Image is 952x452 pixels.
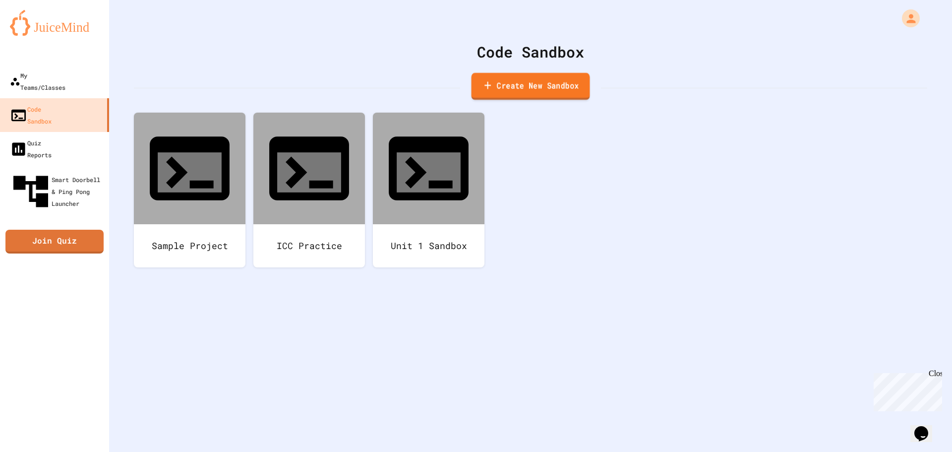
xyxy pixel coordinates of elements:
[4,4,68,63] div: Chat with us now!Close
[373,113,484,267] a: Unit 1 Sandbox
[892,7,922,30] div: My Account
[472,73,590,100] a: Create New Sandbox
[253,113,365,267] a: ICC Practice
[253,224,365,267] div: ICC Practice
[134,224,245,267] div: Sample Project
[10,69,65,93] div: My Teams/Classes
[10,137,52,161] div: Quiz Reports
[870,369,942,411] iframe: chat widget
[910,412,942,442] iframe: chat widget
[10,171,105,212] div: Smart Doorbell & Ping Pong Launcher
[134,113,245,267] a: Sample Project
[5,230,104,254] a: Join Quiz
[10,10,99,36] img: logo-orange.svg
[134,41,927,63] div: Code Sandbox
[10,103,52,127] div: Code Sandbox
[373,224,484,267] div: Unit 1 Sandbox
